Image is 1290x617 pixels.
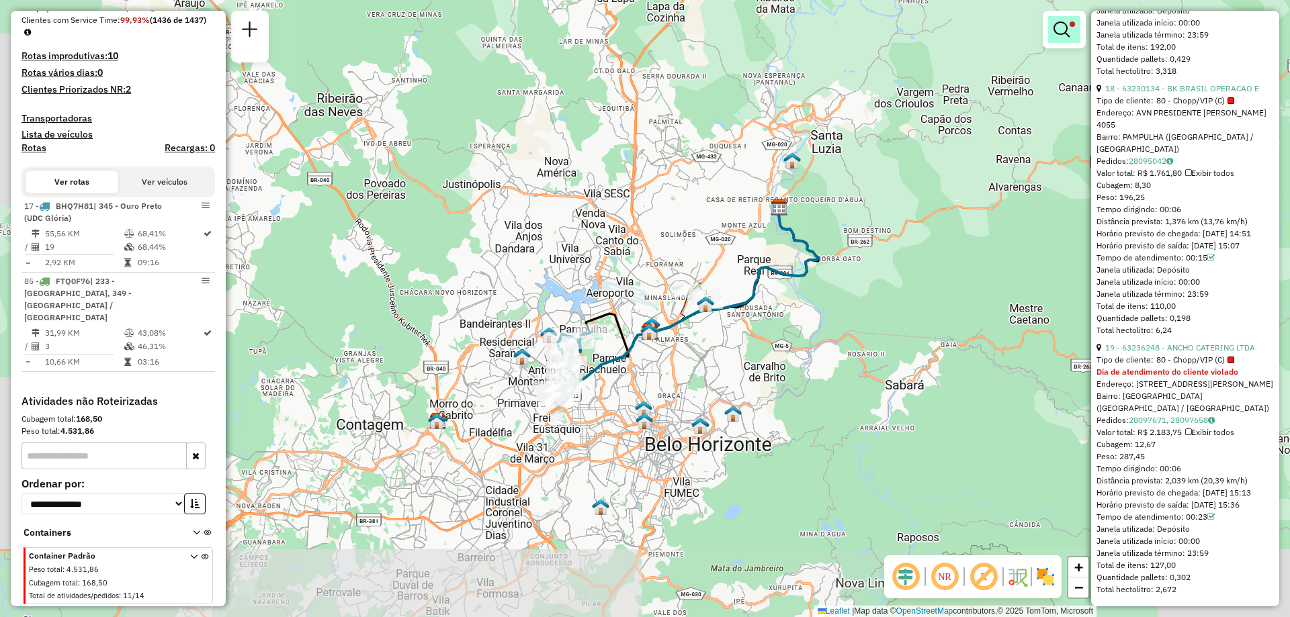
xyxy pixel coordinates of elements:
img: 209 UDC Full Bonfim [636,412,653,430]
h4: Atividades não Roteirizadas [21,395,215,408]
td: / [24,240,31,254]
span: 80 - Chopp/VIP (C) [1156,354,1234,366]
span: Cubagem: 12,67 [1096,439,1156,449]
span: | 345 - Ouro Preto (UDC Glória) [24,201,162,223]
span: Total de atividades/pedidos [29,591,119,600]
td: / [24,340,31,353]
div: Horário previsto de saída: [DATE] 15:36 [1096,499,1274,511]
div: Horário previsto de chegada: [DATE] 14:51 [1096,228,1274,240]
i: % de utilização do peso [124,329,134,337]
img: 211 UDC WCL Vila Suzana [697,295,714,313]
div: Tempo dirigindo: 00:06 [1096,463,1274,475]
span: 80 - Chopp/VIP (C) [1156,95,1234,107]
div: Peso total: [21,425,215,437]
i: Total de Atividades [32,342,40,350]
i: Distância Total [32,329,40,337]
i: % de utilização da cubagem [124,342,134,350]
td: = [24,355,31,369]
span: 85 - [24,276,132,322]
strong: 2 [126,83,131,95]
span: Cubagem total [29,578,78,587]
i: Tempo total em rota [124,258,131,267]
span: | 233 - [GEOGRAPHIC_DATA], 349 - [GEOGRAPHIC_DATA] / [GEOGRAPHIC_DATA] [24,276,132,322]
div: Quantidade pallets: 0,302 [1096,571,1274,583]
a: Nova sessão e pesquisa [236,16,263,46]
span: Peso: 287,45 [1096,451,1145,461]
div: Distância prevista: 1,376 km (13,76 km/h) [1096,216,1274,228]
i: Total de Atividades [32,243,40,251]
div: Quantidade pallets: 0,198 [1096,312,1274,324]
td: 19 [44,240,124,254]
button: Ver veículos [118,171,211,193]
span: Exibir todos [1185,168,1234,178]
strong: 0 [97,66,103,79]
img: 208 UDC Full Gloria [513,348,531,365]
span: Exibir rótulo [967,561,1000,593]
span: Filtro Ativo [1070,21,1075,27]
img: Cross Santa Luzia [783,152,801,169]
td: 68,44% [137,240,202,254]
img: Transit Point - 1 [635,400,652,418]
div: Endereço: AVN PRESIDENTE [PERSON_NAME] 4055 [1096,107,1274,131]
a: OpenStreetMap [896,606,953,616]
span: 168,50 [82,578,107,587]
div: Bairro: PAMPULHA ([GEOGRAPHIC_DATA] / [GEOGRAPHIC_DATA]) [1096,131,1274,155]
div: Valor total: R$ 2.183,75 [1096,426,1274,438]
div: Total de itens: 127,00 [1096,559,1274,571]
div: Total hectolitro: 3,318 [1096,65,1274,77]
div: Janela utilizada: Depósito [1096,5,1274,17]
img: Teste [640,323,658,340]
h4: Transportadoras [21,113,215,124]
a: 28097671, 28097658 [1129,415,1215,425]
em: Rotas cross docking consideradas [24,28,31,36]
i: Distância Total [32,230,40,238]
div: Horário previsto de saída: [DATE] 15:07 [1096,240,1274,252]
div: Total hectolitro: 2,672 [1096,583,1274,596]
div: Map data © contributors,© 2025 TomTom, Microsoft [814,606,1096,617]
div: Pedidos: [1096,155,1274,167]
a: Zoom out [1068,577,1088,598]
img: Warecloud Parque Pedro ll [540,326,558,344]
div: Total hectolitro: 6,24 [1096,324,1274,336]
div: Tipo de cliente: [1096,95,1274,107]
strong: 99,93% [120,15,150,25]
div: Tempo dirigindo: 00:06 [1096,203,1274,216]
h4: Rotas vários dias: [21,67,215,79]
div: Bairro: [GEOGRAPHIC_DATA] ([GEOGRAPHIC_DATA] / [GEOGRAPHIC_DATA]) [1096,390,1274,414]
div: Endereço: [STREET_ADDRESS][PERSON_NAME] [1096,378,1274,390]
a: Exibir filtros [1048,16,1080,43]
i: Tempo total em rota [124,358,131,366]
span: + [1074,559,1083,575]
div: Tempo de atendimento: 00:23 [1096,511,1274,523]
span: 17 - [24,201,162,223]
span: : [78,578,80,587]
i: Observações [1166,157,1173,165]
span: Ocultar deslocamento [890,561,922,593]
strong: Dia de atendimento do cliente violado [1096,367,1238,377]
span: Containers [24,526,175,540]
div: Janela utilizada início: 00:00 [1096,17,1274,29]
i: Rota otimizada [204,230,212,238]
label: Ordenar por: [21,475,215,491]
div: Janela utilizada: Depósito [1096,264,1274,276]
strong: 168,50 [76,414,102,424]
span: FTQ0F76 [56,276,90,286]
strong: 10 [107,50,118,62]
i: % de utilização da cubagem [124,243,134,251]
a: Rotas [21,142,46,154]
a: Zoom in [1068,557,1088,577]
td: 10,66 KM [44,355,124,369]
div: Janela utilizada término: 23:59 [1096,29,1274,41]
div: Valor total: R$ 1.761,80 [1096,167,1274,179]
span: Exibir todos [1185,427,1234,437]
a: Com service time [1207,252,1215,263]
span: − [1074,579,1083,596]
i: % de utilização do peso [124,230,134,238]
td: 3 [44,340,124,353]
img: Fluxo de ruas [1006,566,1028,587]
img: Cross Dock [724,405,742,422]
div: Pedidos: [1096,414,1274,426]
td: 31,99 KM [44,326,124,340]
div: Distância prevista: 2,039 km (20,39 km/h) [1096,475,1274,487]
